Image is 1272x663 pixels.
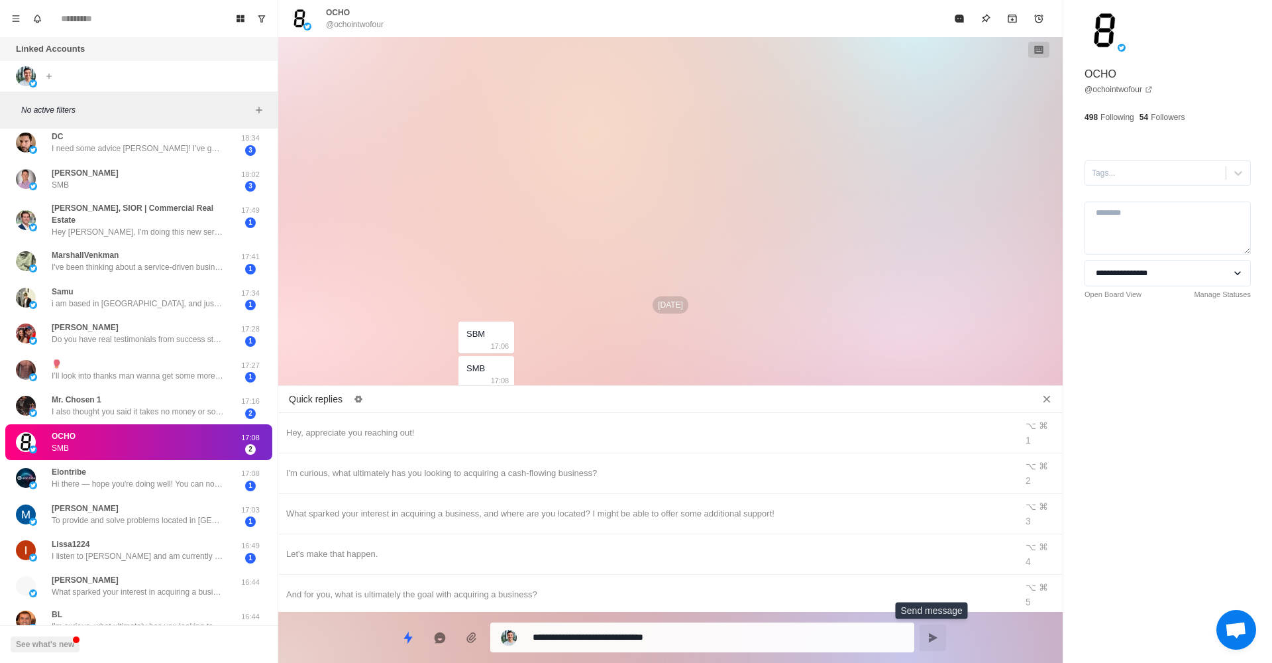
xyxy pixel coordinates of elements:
p: OCHO [52,430,76,442]
div: And for you, what is ultimately the goal with acquiring a business? [286,587,1008,602]
img: picture [16,66,36,86]
img: picture [29,554,37,562]
a: Manage Statuses [1194,289,1251,300]
p: 54 [1139,111,1148,123]
img: picture [29,80,37,88]
p: 17:49 [234,205,267,216]
div: SBM [466,327,485,341]
p: 17:28 [234,324,267,335]
span: 1 [245,372,256,383]
p: Followers [1151,111,1185,123]
img: picture [16,210,36,230]
span: 2 [245,444,256,455]
button: Menu [5,8,26,29]
p: @ochointwofour [326,19,384,30]
p: [PERSON_NAME] [52,167,119,179]
div: ⌥ ⌘ 3 [1026,499,1055,528]
div: I'm curious, what ultimately has you looking to acquiring a cash-flowing business? [286,466,1008,481]
p: OCHO [1085,66,1116,82]
span: 1 [245,264,256,274]
img: picture [29,146,37,154]
p: I'm curious, what ultimately has you looking to acquiring a cash-flowing business? [52,621,224,633]
img: picture [16,324,36,343]
img: picture [289,8,310,29]
div: What sparked your interest in acquiring a business, and where are you located? I might be able to... [286,507,1008,521]
img: picture [29,182,37,190]
img: picture [16,396,36,416]
p: [DATE] [653,296,688,314]
span: 1 [245,516,256,527]
button: Add media [458,625,485,651]
p: Mr. Chosen 1 [52,394,101,406]
img: picture [16,540,36,560]
img: picture [1118,44,1126,52]
p: 17:06 [491,339,509,353]
button: Pin [973,5,999,32]
span: 1 [245,481,256,491]
img: picture [16,576,36,596]
span: 1 [245,553,256,564]
img: picture [16,133,36,152]
img: picture [16,360,36,380]
p: DC [52,131,63,143]
p: BL [52,609,62,621]
p: 17:41 [234,251,267,263]
p: 17:08 [234,432,267,444]
button: See what's new [11,636,79,652]
img: picture [29,481,37,489]
p: I need some advice [PERSON_NAME]! I’ve got a 900k business that I’m looking at right now BUT I on... [52,143,224,154]
img: picture [16,505,36,524]
p: SMB [52,442,69,454]
img: picture [303,23,311,30]
img: picture [29,409,37,417]
p: I listen to [PERSON_NAME] and am currently in his mastermind. He mentioned you recently in one of... [52,550,224,562]
p: 🥊 [52,358,62,370]
span: 1 [245,300,256,310]
img: picture [29,446,37,453]
p: 17:08 [234,468,267,479]
img: picture [29,589,37,597]
div: Let's make that happen. [286,547,1008,562]
p: [PERSON_NAME] [52,574,119,586]
p: 16:44 [234,611,267,623]
img: picture [16,169,36,189]
img: picture [29,223,37,231]
img: picture [29,265,37,272]
span: 3 [245,145,256,156]
p: What sparked your interest in acquiring a business, and where are you located? I might be able to... [52,586,224,598]
img: picture [29,624,37,632]
p: OCHO [326,7,350,19]
button: Notifications [26,8,48,29]
p: [PERSON_NAME], SIOR | Commercial Real Estate [52,202,234,226]
p: Following [1100,111,1134,123]
p: Elontribe [52,466,86,478]
a: Open Board View [1085,289,1141,300]
img: picture [16,432,36,452]
img: picture [16,288,36,308]
button: Send message [920,625,946,651]
p: To provide and solve problems located in [GEOGRAPHIC_DATA] [GEOGRAPHIC_DATA] [52,514,224,526]
div: SMB [466,361,485,376]
p: [PERSON_NAME] [52,322,119,333]
p: Linked Accounts [16,42,85,56]
img: picture [1085,11,1124,50]
p: 17:03 [234,505,267,516]
div: Hey, appreciate you reaching out! [286,426,1008,440]
button: Board View [230,8,251,29]
p: Lissa1224 [52,538,89,550]
p: Samu [52,286,74,298]
button: Archive [999,5,1026,32]
img: picture [29,373,37,381]
p: 17:08 [491,373,509,388]
img: picture [501,630,517,646]
button: Reply with AI [427,625,453,651]
img: picture [29,518,37,526]
div: ⌥ ⌘ 1 [1026,418,1055,448]
p: 16:44 [234,577,267,588]
img: picture [16,251,36,271]
p: Hey [PERSON_NAME], I'm doing this new series on the intersection of real estate &amp; [GEOGRAPHIC... [52,226,224,238]
p: No active filters [21,104,251,116]
p: 17:34 [234,288,267,299]
div: ⌥ ⌘ 4 [1026,540,1055,569]
p: i am based in [GEOGRAPHIC_DATA], and just looking into possibilities. [52,298,224,310]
